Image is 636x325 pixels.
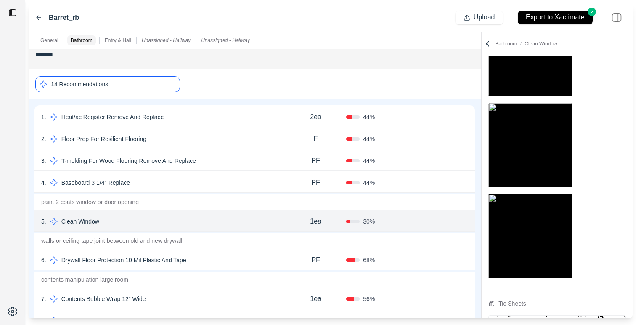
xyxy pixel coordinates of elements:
[201,37,250,44] p: Unassigned - Hallway
[363,178,375,187] span: 44 %
[363,135,375,143] span: 44 %
[311,255,320,265] p: PF
[363,317,375,325] span: 56 %
[51,80,108,88] p: 14 Recommendations
[488,103,572,187] img: organizations%2F2dbcd02a-7045-4ada-acee-3b9868a44372%2Fdocusketch%2F68bb173cd1f0b87b8c871796_Bath...
[495,40,557,47] p: Bathroom
[314,134,318,144] p: F
[310,112,321,122] p: 2ea
[58,155,199,167] p: T-molding For Wood Flooring Remove And Replace
[363,295,375,303] span: 56 %
[41,113,46,121] p: 1 .
[41,178,46,187] p: 4 .
[363,217,375,226] span: 30 %
[363,256,375,264] span: 68 %
[474,13,495,22] p: Upload
[49,13,79,23] label: Barret_rb
[71,37,93,44] p: Bathroom
[498,298,526,309] div: Tic Sheets
[58,254,190,266] p: Drywall Floor Protection 10 Mil Plastic And Tape
[34,233,475,248] p: walls or ceiling tape joint between old and new drywall
[310,216,321,226] p: 1ea
[311,178,320,188] p: PF
[41,317,46,325] p: 8 .
[8,8,17,17] img: toggle sidebar
[58,177,133,189] p: Baseboard 3 1/4'' Replace
[41,256,46,264] p: 6 .
[41,217,46,226] p: 5 .
[363,113,375,121] span: 44 %
[58,133,150,145] p: Floor Prep For Resilient Flooring
[41,135,46,143] p: 2 .
[526,13,585,22] p: Export to Xactimate
[363,157,375,165] span: 44 %
[488,194,572,278] img: organizations%2F2dbcd02a-7045-4ada-acee-3b9868a44372%2Fdocusketch%2F68bb173c278a1021c61ce823_Bath...
[607,8,626,27] img: right-panel.svg
[58,216,103,227] p: Clean Window
[510,7,601,28] button: Export to Xactimate
[58,293,149,305] p: Contents Bubble Wrap 12" Wide
[41,295,46,303] p: 7 .
[142,37,191,44] p: Unassigned - Hallway
[58,111,167,123] p: Heat/ac Register Remove And Replace
[518,11,593,24] button: Export to Xactimate
[34,272,475,287] p: contents manipulation large room
[34,194,475,210] p: paint 2 coats window or door opening
[311,156,320,166] p: PF
[525,41,557,47] span: Clean Window
[456,11,503,24] button: Upload
[105,37,131,44] p: Entry & Hall
[310,294,321,304] p: 1ea
[517,41,525,47] span: /
[40,37,58,44] p: General
[41,157,46,165] p: 3 .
